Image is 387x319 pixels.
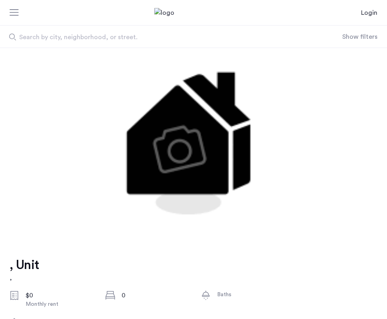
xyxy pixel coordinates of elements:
a: Login [361,8,377,18]
button: Show or hide filters [342,32,377,42]
img: logo [154,8,233,18]
div: Baths [217,291,284,299]
span: Search by city, neighborhood, or street. [19,32,293,42]
a: , Unit, [10,257,39,283]
h2: , [10,273,39,283]
a: Cazamio Logo [154,8,233,18]
h1: , Unit [10,257,39,273]
div: Monthly rent [26,300,93,308]
div: $0 [26,291,93,300]
div: 0 [122,291,189,300]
